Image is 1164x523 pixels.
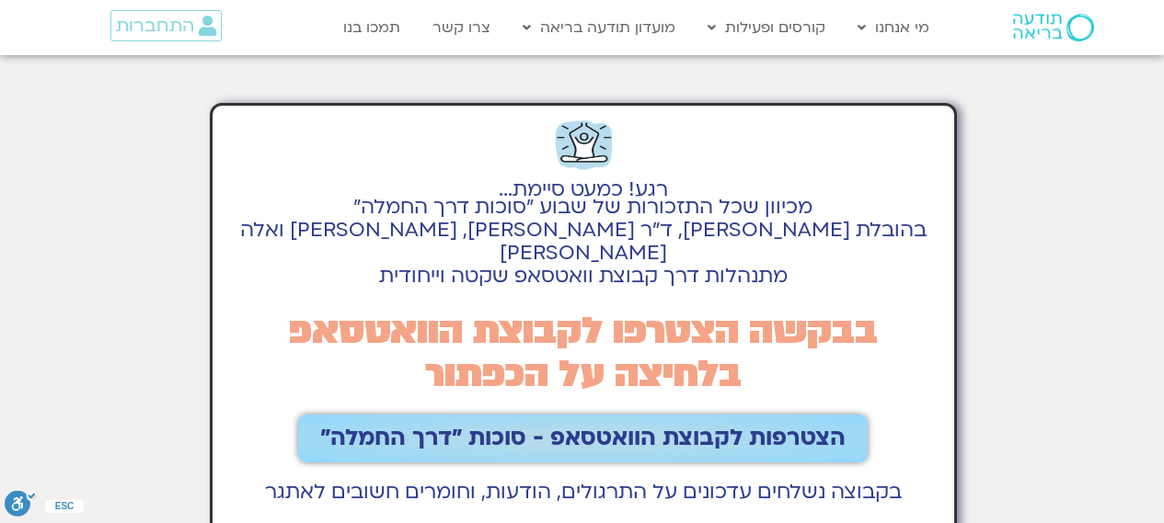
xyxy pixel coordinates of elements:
img: תודעה בריאה [1013,14,1094,41]
span: הצטרפות לקבוצת הוואטסאפ - סוכות ״דרך החמלה״ [320,426,846,451]
a: קורסים ופעילות [698,10,835,45]
h2: מכיוון שכל התזכורות של שבוע "סוכות דרך החמלה" בהובלת [PERSON_NAME], ד״ר [PERSON_NAME], [PERSON_NA... [222,196,946,288]
a: צרו קשר [423,10,500,45]
span: התחברות [116,16,194,36]
a: מועדון תודעה בריאה [513,10,685,45]
h2: בבקשה הצטרפו לקבוצת הוואטסאפ בלחיצה על הכפתור [222,310,946,396]
a: תמכו בנו [334,10,409,45]
a: הצטרפות לקבוצת הוואטסאפ - סוכות ״דרך החמלה״ [298,415,868,462]
h2: רגע! כמעט סיימת... [222,188,946,191]
h2: בקבוצה נשלחים עדכונים על התרגולים, הודעות, וחומרים חשובים לאתגר [222,481,946,504]
a: מי אנחנו [848,10,939,45]
a: התחברות [110,10,222,41]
